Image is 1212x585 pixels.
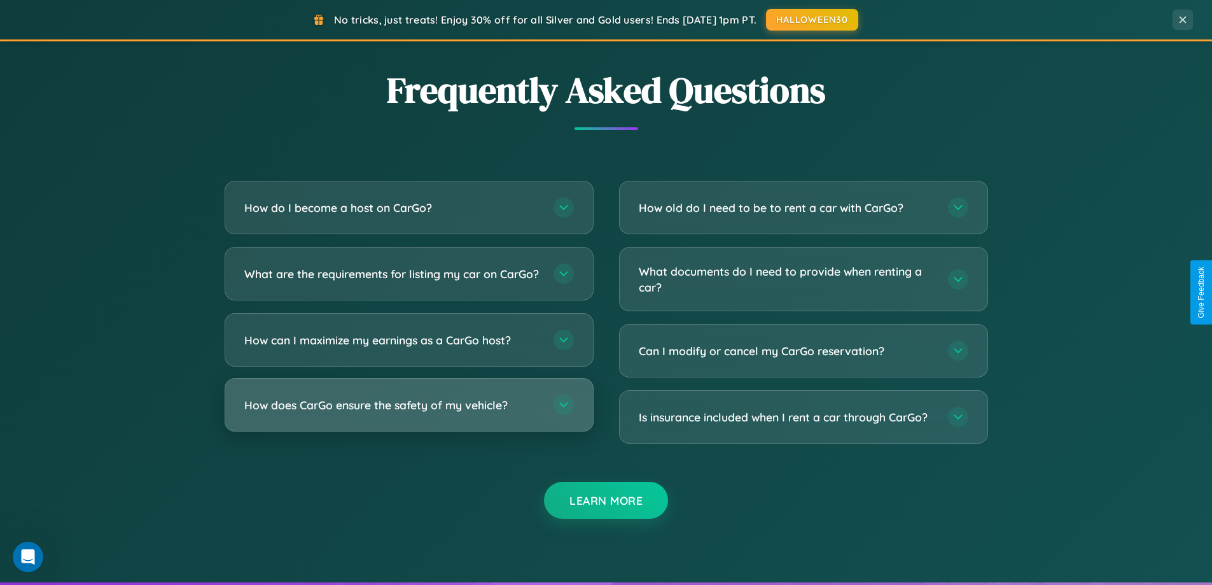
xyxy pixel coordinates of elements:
h3: Can I modify or cancel my CarGo reservation? [639,343,935,359]
button: Learn More [544,482,668,519]
h3: Is insurance included when I rent a car through CarGo? [639,409,935,425]
h3: What are the requirements for listing my car on CarGo? [244,266,541,282]
iframe: Intercom live chat [13,542,43,572]
h3: What documents do I need to provide when renting a car? [639,264,935,295]
button: HALLOWEEN30 [766,9,858,31]
h3: How can I maximize my earnings as a CarGo host? [244,332,541,348]
div: Give Feedback [1197,267,1206,318]
h3: How do I become a host on CarGo? [244,200,541,216]
h2: Frequently Asked Questions [225,66,988,115]
span: No tricks, just treats! Enjoy 30% off for all Silver and Gold users! Ends [DATE] 1pm PT. [334,13,756,26]
h3: How does CarGo ensure the safety of my vehicle? [244,397,541,413]
h3: How old do I need to be to rent a car with CarGo? [639,200,935,216]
